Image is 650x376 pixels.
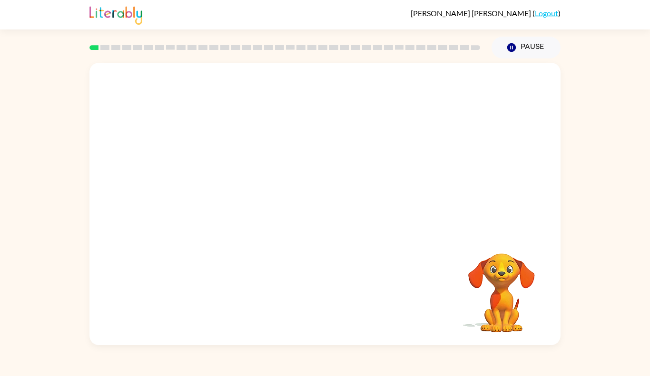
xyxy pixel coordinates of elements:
button: Pause [492,37,561,58]
img: Literably [89,4,142,25]
span: [PERSON_NAME] [PERSON_NAME] [411,9,532,18]
div: ( ) [411,9,561,18]
a: Logout [535,9,558,18]
video: Your browser must support playing .mp4 files to use Literably. Please try using another browser. [454,239,549,334]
